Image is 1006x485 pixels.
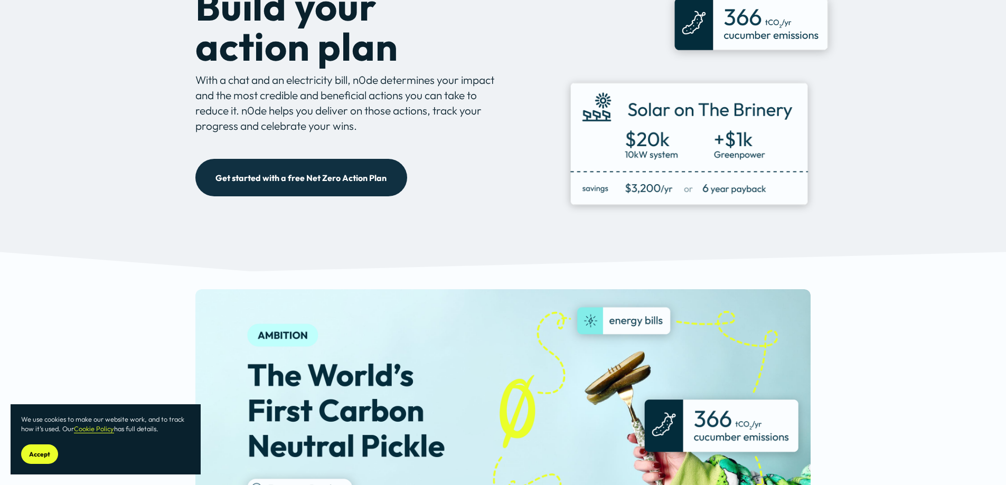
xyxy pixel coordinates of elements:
a: Get started with a free Net Zero Action Plan [195,159,407,196]
span: Accept [29,450,50,458]
section: Cookie banner [11,404,201,474]
a: Cookie Policy [74,424,114,433]
p: We use cookies to make our website work, and to track how it’s used. Our has full details. [21,415,190,434]
button: Accept [21,444,58,464]
p: With a chat and an electricity bill, n0de determines your impact and the most credible and benefi... [195,72,500,134]
iframe: Chat Widget [953,434,1006,485]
